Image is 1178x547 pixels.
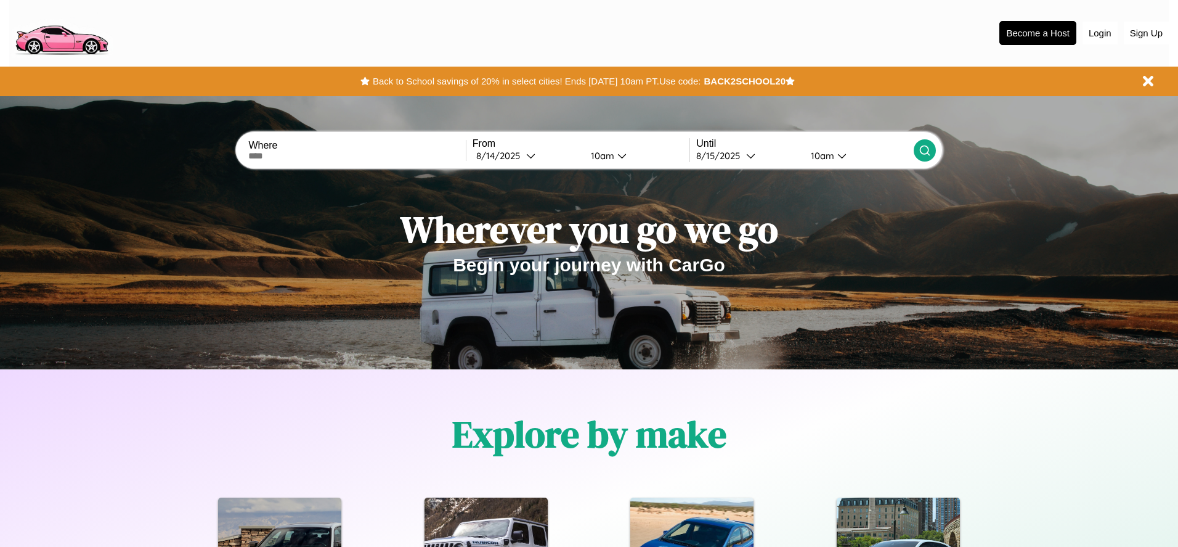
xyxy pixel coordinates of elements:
div: 8 / 15 / 2025 [696,150,746,162]
label: Until [696,138,913,149]
label: Where [248,140,465,151]
img: logo [9,6,113,58]
div: 8 / 14 / 2025 [476,150,526,162]
b: BACK2SCHOOL20 [704,76,786,86]
button: Become a Host [999,21,1076,45]
h1: Explore by make [452,409,726,459]
div: 10am [585,150,617,162]
button: Back to School savings of 20% in select cities! Ends [DATE] 10am PT.Use code: [370,73,704,90]
button: 10am [581,149,689,162]
button: 10am [801,149,913,162]
button: 8/14/2025 [473,149,581,162]
button: Login [1083,22,1118,44]
button: Sign Up [1124,22,1169,44]
label: From [473,138,689,149]
div: 10am [805,150,837,162]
